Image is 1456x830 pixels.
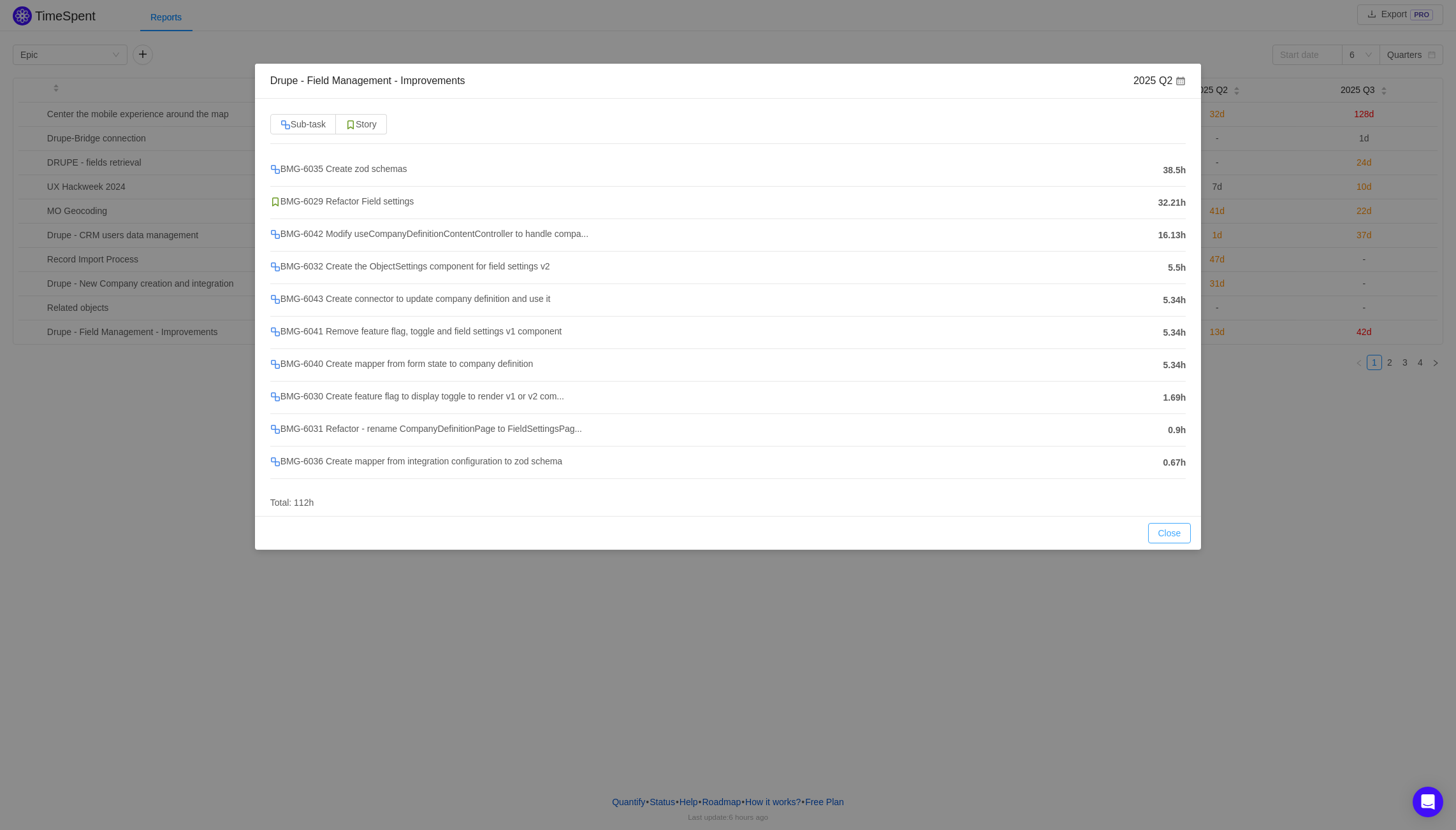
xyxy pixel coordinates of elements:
img: 10316 [280,120,291,130]
span: 0.67h [1163,456,1186,469]
img: 10316 [270,457,280,467]
span: BMG-6032 Create the ObjectSettings component for field settings v2 [270,261,550,271]
img: 10316 [270,359,280,369]
span: BMG-6029 Refactor Field settings [270,196,414,206]
span: 5.34h [1163,326,1186,340]
img: 10315 [270,197,280,207]
img: 10316 [270,392,280,402]
img: 10316 [270,262,280,272]
img: 10315 [346,120,356,130]
span: 5.34h [1163,359,1186,372]
img: 10316 [270,294,280,304]
span: 38.5h [1163,164,1186,177]
img: 10316 [270,164,280,175]
span: BMG-6040 Create mapper from form state to company definition [270,359,534,369]
span: 5.5h [1168,261,1186,275]
span: 32.21h [1158,196,1186,210]
span: BMG-6041 Remove feature flag, toggle and field settings v1 component [270,326,562,336]
img: 10316 [270,229,280,240]
span: BMG-6030 Create feature flag to display toggle to render v1 or v2 com... [270,391,564,401]
span: BMG-6042 Modify useCompanyDefinitionContentController to handle compa... [270,229,588,239]
span: BMG-6036 Create mapper from integration configuration to zod schema [270,456,562,466]
span: 0.9h [1168,424,1186,437]
button: Close [1148,523,1191,543]
span: 16.13h [1158,229,1186,242]
span: Total: 112h [270,497,314,508]
span: 1.69h [1163,391,1186,404]
span: 5.34h [1163,294,1186,307]
span: BMG-6043 Create connector to update company definition and use it [270,294,551,304]
span: Sub-task [280,119,326,129]
span: BMG-6035 Create zod schemas [270,164,407,174]
img: 10316 [270,327,280,337]
span: BMG-6031 Refactor - rename CompanyDefinitionPage to FieldSettingsPag... [270,424,582,434]
div: 2025 Q2 [1133,74,1186,88]
img: 10316 [270,424,280,434]
div: Drupe - Field Management - Improvements [270,74,465,88]
span: Story [346,119,377,129]
div: Open Intercom Messenger [1413,787,1443,817]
